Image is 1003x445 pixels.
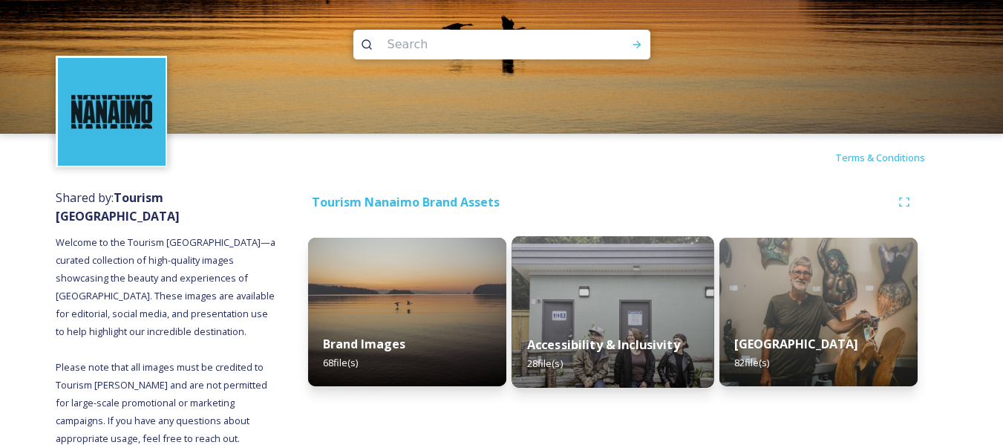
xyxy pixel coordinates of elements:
[56,189,180,224] span: Shared by:
[58,58,166,166] img: tourism_nanaimo_logo.jpeg
[323,356,358,369] span: 68 file(s)
[719,238,918,386] img: 01577544-c273-4800-8955-28f482587128.jpg
[527,337,680,353] strong: Accessibility & Inclusivity
[527,357,563,370] span: 28 file(s)
[734,356,769,369] span: 82 file(s)
[308,238,506,386] img: c6e2c336-b070-4dd2-a7c3-4943bc67ef68.jpg
[380,28,584,61] input: Search
[56,189,180,224] strong: Tourism [GEOGRAPHIC_DATA]
[835,151,925,164] span: Terms & Conditions
[323,336,405,352] strong: Brand Images
[734,336,858,352] strong: [GEOGRAPHIC_DATA]
[312,194,500,210] strong: Tourism Nanaimo Brand Assets
[835,149,947,166] a: Terms & Conditions
[512,236,713,388] img: 1a177946-434f-4874-b7d2-9c6a2fe4d806.jpg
